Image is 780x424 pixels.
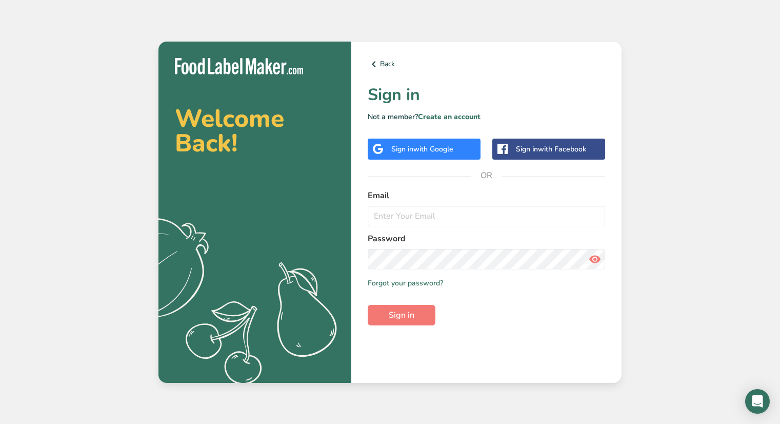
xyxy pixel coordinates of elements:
span: Sign in [389,309,414,321]
a: Forgot your password? [368,278,443,288]
h2: Welcome Back! [175,106,335,156]
input: Enter Your Email [368,206,605,226]
button: Sign in [368,305,435,325]
span: with Facebook [538,144,586,154]
label: Email [368,189,605,202]
div: Sign in [516,144,586,155]
span: with Google [413,144,453,154]
span: OR [471,160,502,191]
h1: Sign in [368,83,605,107]
div: Sign in [391,144,453,155]
div: Open Intercom Messenger [745,389,770,414]
label: Password [368,233,605,245]
img: Food Label Maker [175,58,303,75]
a: Back [368,58,605,70]
p: Not a member? [368,111,605,122]
a: Create an account [418,112,481,122]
